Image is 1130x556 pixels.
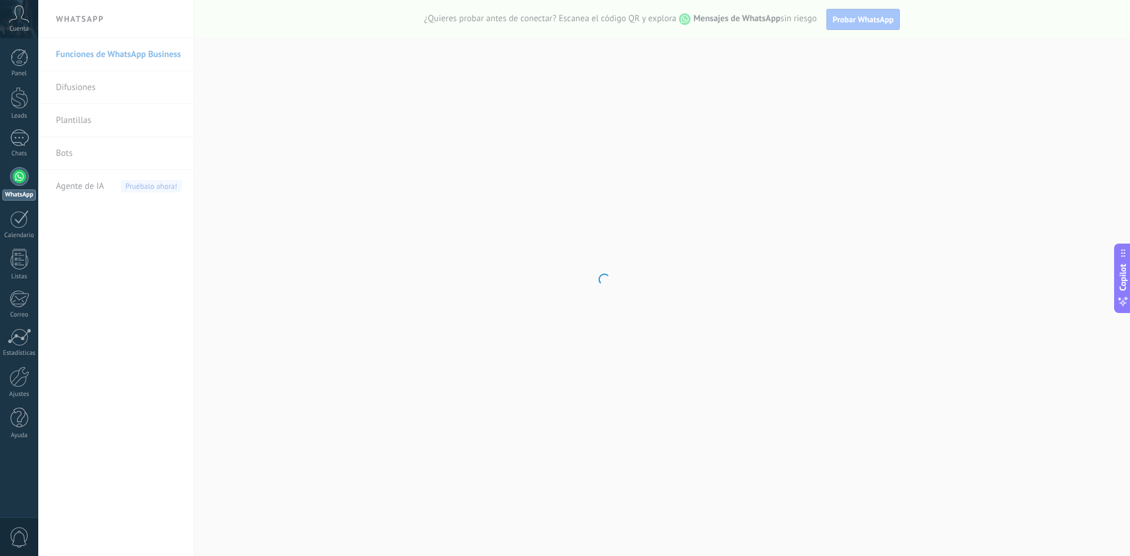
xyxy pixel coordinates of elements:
[2,189,36,201] div: WhatsApp
[2,232,36,239] div: Calendario
[2,70,36,78] div: Panel
[2,391,36,398] div: Ajustes
[2,112,36,120] div: Leads
[2,311,36,319] div: Correo
[9,25,29,33] span: Cuenta
[2,273,36,281] div: Listas
[2,349,36,357] div: Estadísticas
[2,150,36,158] div: Chats
[1117,264,1129,291] span: Copilot
[2,432,36,440] div: Ayuda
